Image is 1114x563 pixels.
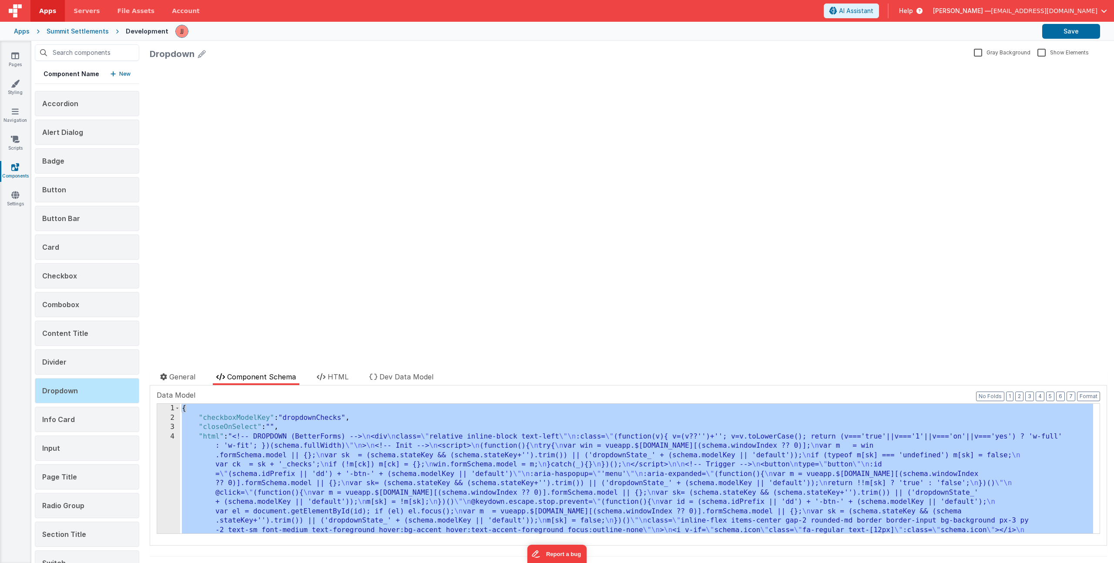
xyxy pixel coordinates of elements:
span: Input [42,444,60,452]
span: Alert Dialog [42,128,83,137]
span: Info Card [42,415,75,424]
div: Dropdown [150,48,195,60]
button: Save [1042,24,1100,39]
span: Card [42,243,59,251]
span: Dropdown [42,386,78,395]
iframe: Marker.io feedback button [527,545,587,563]
input: Search components [35,44,139,61]
span: AI Assistant [839,7,873,15]
button: 6 [1056,392,1065,401]
span: Content Title [42,329,88,338]
div: 3 [157,422,180,432]
div: Summit Settlements [47,27,109,36]
button: 3 [1025,392,1034,401]
div: Apps [14,27,30,36]
span: Data Model [157,390,195,400]
button: AI Assistant [824,3,879,18]
span: Badge [42,157,64,165]
span: Accordion [42,99,78,108]
p: New [119,70,131,78]
span: Button [42,185,66,194]
button: 5 [1046,392,1054,401]
span: Combobox [42,300,79,309]
button: New [111,70,131,78]
button: [PERSON_NAME] — [EMAIL_ADDRESS][DOMAIN_NAME] [933,7,1107,15]
button: 2 [1015,392,1023,401]
img: 67cf703950b6d9cd5ee0aacca227d490 [176,25,188,37]
button: 4 [1036,392,1044,401]
span: HTML [328,372,349,381]
span: File Assets [117,7,155,15]
div: 1 [157,404,180,413]
span: Dev Data Model [379,372,433,381]
span: Component Schema [227,372,296,381]
span: Divider [42,358,67,366]
span: Apps [39,7,56,15]
span: [EMAIL_ADDRESS][DOMAIN_NAME] [991,7,1097,15]
h5: Component Name [44,70,99,78]
span: Help [899,7,913,15]
span: Checkbox [42,271,77,280]
span: Radio Group [42,501,84,510]
div: Development [126,27,168,36]
span: Page Title [42,473,77,481]
span: Button Bar [42,214,80,223]
span: General [169,372,195,381]
button: No Folds [976,392,1004,401]
label: Show Elements [1037,48,1089,56]
span: Servers [74,7,100,15]
button: Format [1077,392,1100,401]
span: Section Title [42,530,86,539]
div: 2 [157,413,180,423]
button: 1 [1006,392,1013,401]
button: 7 [1067,392,1075,401]
span: [PERSON_NAME] — [933,7,991,15]
label: Gray Background [974,48,1030,56]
